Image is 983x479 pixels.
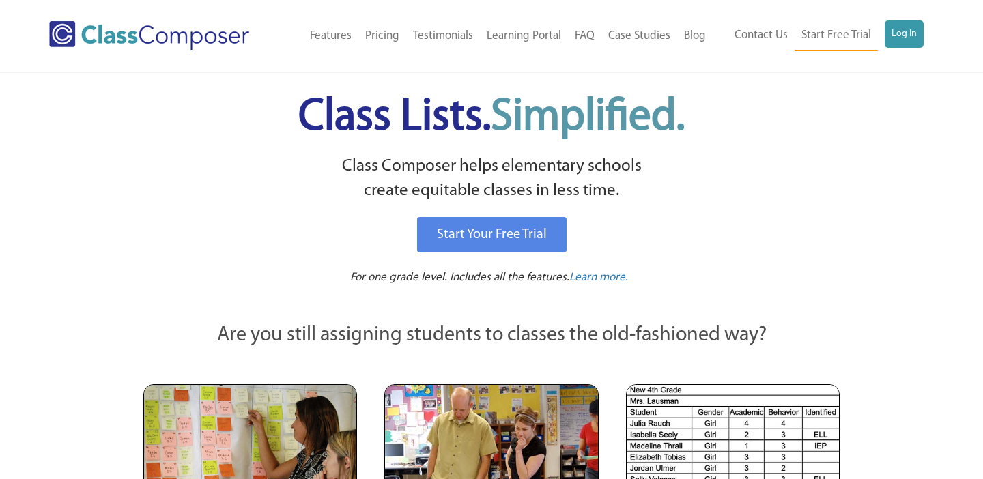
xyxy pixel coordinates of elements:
span: Simplified. [491,96,685,140]
a: Pricing [358,21,406,51]
span: Class Lists. [298,96,685,140]
span: Start Your Free Trial [437,228,547,242]
a: Blog [677,21,713,51]
span: For one grade level. Includes all the features. [350,272,569,283]
a: Contact Us [728,20,795,50]
img: Class Composer [49,21,249,50]
span: Learn more. [569,272,628,283]
a: Log In [885,20,924,48]
a: Testimonials [406,21,480,51]
a: Start Your Free Trial [417,217,567,252]
a: Start Free Trial [795,20,878,51]
a: FAQ [568,21,601,51]
a: Case Studies [601,21,677,51]
nav: Header Menu [281,21,713,51]
a: Features [303,21,358,51]
p: Class Composer helps elementary schools create equitable classes in less time. [141,154,842,204]
p: Are you still assigning students to classes the old-fashioned way? [143,321,840,351]
nav: Header Menu [713,20,924,51]
a: Learning Portal [480,21,568,51]
a: Learn more. [569,270,628,287]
